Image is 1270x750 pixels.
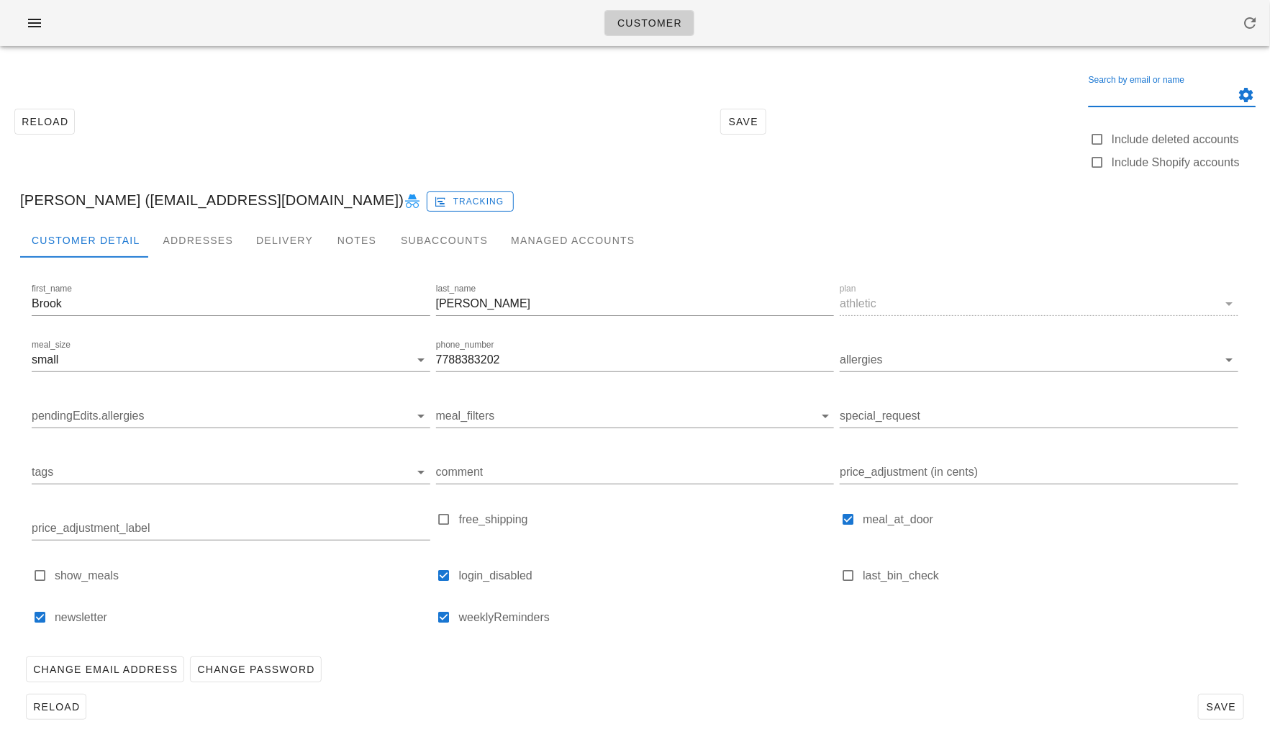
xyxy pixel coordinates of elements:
[32,284,72,294] label: first_name
[840,284,856,294] label: plan
[863,512,1238,527] label: meal_at_door
[55,610,430,625] label: newsletter
[32,348,430,371] div: meal_sizesmall
[21,116,68,127] span: Reload
[427,189,514,212] a: Tracking
[617,17,682,29] span: Customer
[459,569,835,583] label: login_disabled
[1089,75,1184,86] label: Search by email or name
[604,10,694,36] a: Customer
[55,569,430,583] label: show_meals
[20,223,151,258] div: Customer Detail
[9,177,1261,223] div: [PERSON_NAME] ([EMAIL_ADDRESS][DOMAIN_NAME])
[1205,701,1238,713] span: Save
[32,405,430,428] div: pendingEdits.allergies
[325,223,389,258] div: Notes
[436,405,835,428] div: meal_filters
[1238,86,1256,104] button: Search by email or name appended action
[437,195,504,208] span: Tracking
[32,340,71,351] label: meal_size
[840,292,1238,315] div: planathletic
[245,223,325,258] div: Delivery
[727,116,760,127] span: Save
[499,223,646,258] div: Managed Accounts
[1198,694,1244,720] button: Save
[436,284,476,294] label: last_name
[863,569,1238,583] label: last_bin_check
[151,223,245,258] div: Addresses
[840,348,1238,371] div: allergies
[196,664,314,675] span: Change Password
[14,109,75,135] button: Reload
[190,656,321,682] button: Change Password
[1112,132,1256,147] label: Include deleted accounts
[459,512,835,527] label: free_shipping
[32,664,178,675] span: Change Email Address
[720,109,766,135] button: Save
[26,656,184,682] button: Change Email Address
[26,694,86,720] button: Reload
[427,191,514,212] button: Tracking
[32,701,80,713] span: Reload
[32,461,430,484] div: tags
[459,610,835,625] label: weeklyReminders
[436,340,494,351] label: phone_number
[389,223,499,258] div: Subaccounts
[32,353,58,366] div: small
[1112,155,1256,170] label: Include Shopify accounts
